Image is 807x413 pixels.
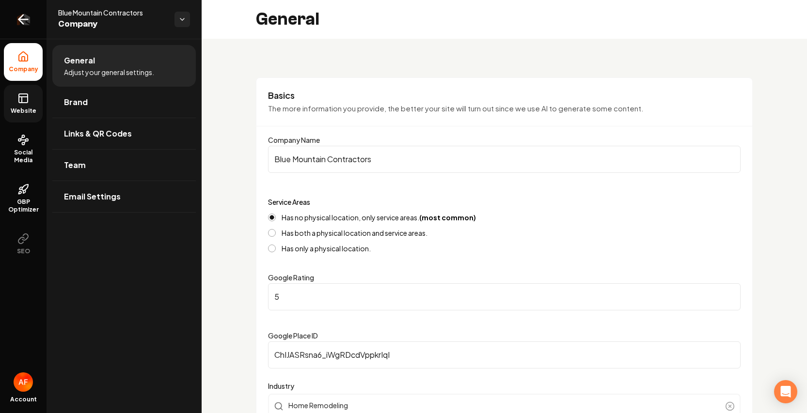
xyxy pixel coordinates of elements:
div: Open Intercom Messenger [774,380,797,403]
span: Email Settings [64,191,121,202]
p: The more information you provide, the better your site will turn out since we use AI to generate ... [268,103,741,114]
input: Company Name [268,146,741,173]
span: Links & QR Codes [64,128,132,139]
span: Social Media [4,149,43,164]
a: Brand [52,87,196,118]
input: Google Place ID [268,341,741,368]
label: Has no physical location, only service areas. [282,214,476,221]
span: Account [10,396,37,403]
a: Website [4,85,43,122]
a: GBP Optimizer [4,176,43,221]
input: Google Rating [268,283,741,310]
label: Has only a physical location. [282,245,371,252]
label: Company Name [268,136,320,144]
span: Blue Mountain Contractors [58,8,167,17]
img: Avan Fahimi [14,372,33,392]
a: Team [52,150,196,181]
label: Service Areas [268,198,310,206]
span: General [64,55,95,66]
label: Google Place ID [268,331,318,340]
a: Social Media [4,126,43,172]
span: GBP Optimizer [4,198,43,214]
span: Team [64,159,86,171]
h3: Basics [268,90,741,101]
span: SEO [13,247,34,255]
label: Industry [268,380,741,392]
span: Brand [64,96,88,108]
label: Has both a physical location and service areas. [282,229,427,236]
span: Website [7,107,40,115]
a: Email Settings [52,181,196,212]
span: Company [58,17,167,31]
span: Company [5,65,42,73]
span: Adjust your general settings. [64,67,154,77]
strong: (most common) [419,213,476,222]
a: Links & QR Codes [52,118,196,149]
button: Open user button [14,372,33,392]
label: Google Rating [268,273,314,282]
h2: General [256,10,319,29]
button: SEO [4,225,43,263]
